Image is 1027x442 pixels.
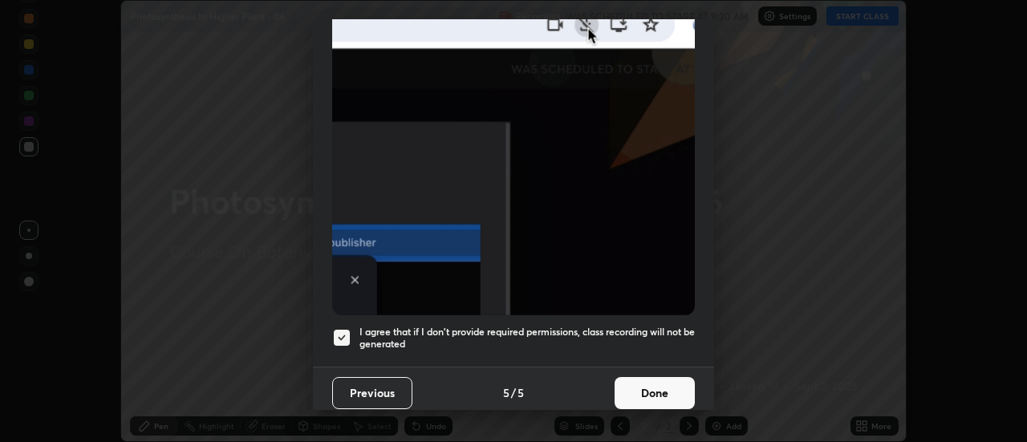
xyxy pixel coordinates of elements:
[518,384,524,401] h4: 5
[511,384,516,401] h4: /
[332,377,412,409] button: Previous
[503,384,509,401] h4: 5
[359,326,695,351] h5: I agree that if I don't provide required permissions, class recording will not be generated
[615,377,695,409] button: Done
